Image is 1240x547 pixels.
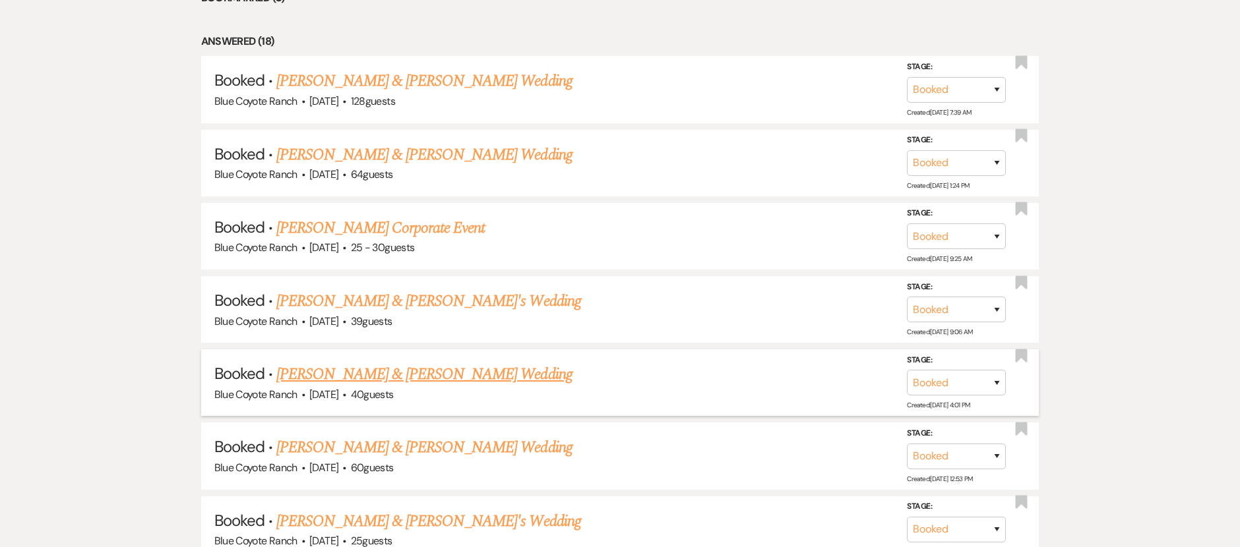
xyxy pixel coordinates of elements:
label: Stage: [907,500,1006,514]
span: Created: [DATE] 9:06 AM [907,328,972,336]
span: Created: [DATE] 12:53 PM [907,475,972,483]
span: [DATE] [309,241,338,254]
span: [DATE] [309,167,338,181]
li: Answered (18) [201,33,1039,50]
span: Created: [DATE] 1:24 PM [907,181,969,190]
span: Booked [214,363,264,384]
span: Blue Coyote Ranch [214,167,297,181]
span: 64 guests [351,167,393,181]
label: Stage: [907,353,1006,368]
span: Created: [DATE] 7:39 AM [907,108,971,117]
label: Stage: [907,133,1006,148]
a: [PERSON_NAME] & [PERSON_NAME] Wedding [276,69,572,93]
span: 60 guests [351,461,394,475]
span: Created: [DATE] 9:25 AM [907,254,972,263]
a: [PERSON_NAME] & [PERSON_NAME]'s Wedding [276,509,581,533]
a: [PERSON_NAME] & [PERSON_NAME] Wedding [276,362,572,386]
span: Booked [214,290,264,310]
span: Blue Coyote Ranch [214,388,297,401]
span: Blue Coyote Ranch [214,94,297,108]
a: [PERSON_NAME] & [PERSON_NAME]'s Wedding [276,289,581,313]
span: Blue Coyote Ranch [214,241,297,254]
span: [DATE] [309,314,338,328]
span: Booked [214,217,264,237]
span: Booked [214,510,264,531]
span: [DATE] [309,388,338,401]
span: 39 guests [351,314,392,328]
span: Booked [214,144,264,164]
span: Booked [214,70,264,90]
span: Blue Coyote Ranch [214,461,297,475]
span: Blue Coyote Ranch [214,314,297,328]
a: [PERSON_NAME] Corporate Event [276,216,485,240]
label: Stage: [907,206,1006,221]
label: Stage: [907,426,1006,441]
a: [PERSON_NAME] & [PERSON_NAME] Wedding [276,143,572,167]
span: [DATE] [309,94,338,108]
span: Booked [214,436,264,457]
span: 128 guests [351,94,395,108]
span: [DATE] [309,461,338,475]
span: Created: [DATE] 4:01 PM [907,401,970,409]
a: [PERSON_NAME] & [PERSON_NAME] Wedding [276,436,572,459]
label: Stage: [907,60,1006,74]
label: Stage: [907,280,1006,295]
span: 25 - 30 guests [351,241,415,254]
span: 40 guests [351,388,394,401]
